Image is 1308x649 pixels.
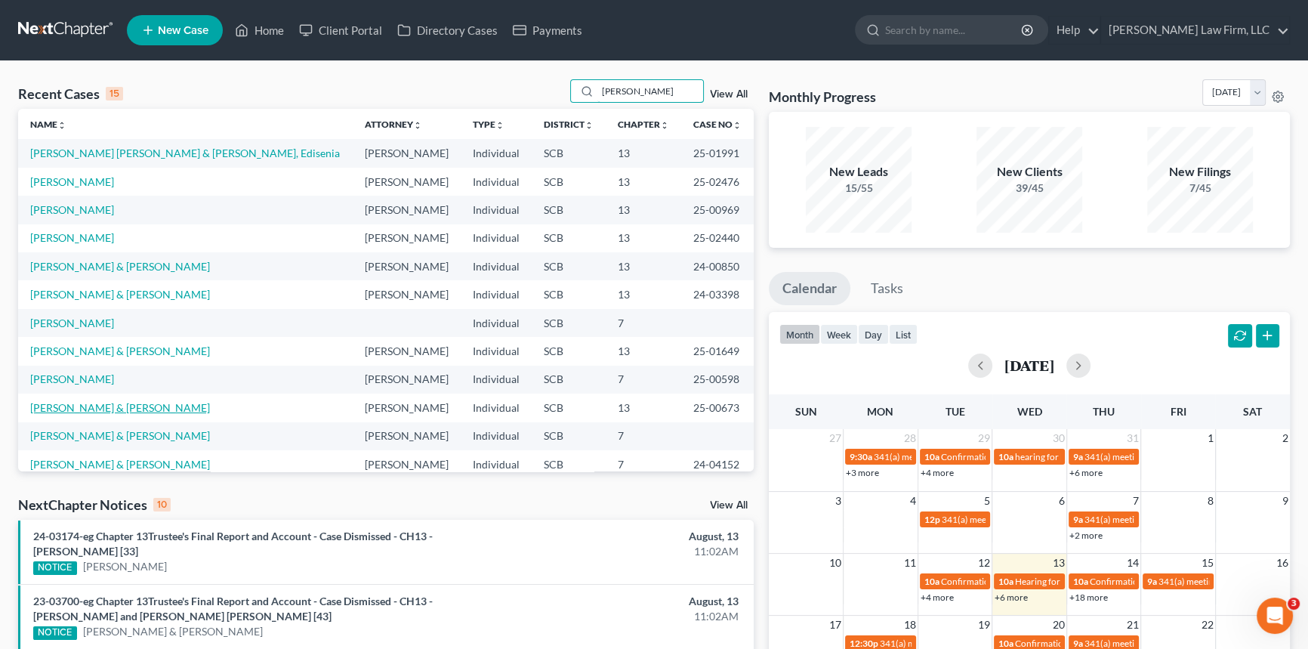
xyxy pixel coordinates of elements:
[1051,554,1066,572] span: 13
[1073,451,1083,462] span: 9a
[412,121,421,130] i: unfold_more
[681,394,754,422] td: 25-00673
[30,231,114,244] a: [PERSON_NAME]
[461,280,532,308] td: Individual
[681,252,754,280] td: 24-00850
[1101,17,1289,44] a: [PERSON_NAME] Law Firm, LLC
[532,196,606,224] td: SCB
[945,405,964,418] span: Tue
[681,139,754,167] td: 25-01991
[1200,616,1215,634] span: 22
[806,163,912,181] div: New Leads
[976,616,992,634] span: 19
[30,147,340,159] a: [PERSON_NAME] [PERSON_NAME] & [PERSON_NAME], Edisenia
[850,451,872,462] span: 9:30a
[1147,163,1253,181] div: New Filings
[1049,17,1100,44] a: Help
[352,422,460,450] td: [PERSON_NAME]
[867,405,893,418] span: Mon
[681,168,754,196] td: 25-02476
[769,88,876,106] h3: Monthly Progress
[153,498,171,511] div: 10
[1206,429,1215,447] span: 1
[83,559,167,574] a: [PERSON_NAME]
[352,168,460,196] td: [PERSON_NAME]
[681,280,754,308] td: 24-03398
[606,280,681,308] td: 13
[995,592,1028,603] a: +6 more
[857,272,917,305] a: Tasks
[352,337,460,365] td: [PERSON_NAME]
[33,530,433,558] a: 24-03174-eg Chapter 13Trustee's Final Report and Account - Case Dismissed - CH13 - [PERSON_NAME] ...
[681,450,754,478] td: 24-04152
[1084,451,1158,462] span: 341(a) meeting for
[1057,492,1066,510] span: 6
[158,25,208,36] span: New Case
[532,252,606,280] td: SCB
[461,139,532,167] td: Individual
[828,616,843,634] span: 17
[828,554,843,572] span: 10
[1200,554,1215,572] span: 15
[1257,598,1293,634] iframe: Intercom live chat
[858,324,889,345] button: day
[1131,492,1140,510] span: 7
[514,609,739,624] div: 11:02AM
[1051,429,1066,447] span: 30
[941,576,1194,587] span: Confirmation Hearing for [PERSON_NAME] & [PERSON_NAME]
[606,196,681,224] td: 13
[921,467,954,478] a: +4 more
[30,458,210,471] a: [PERSON_NAME] & [PERSON_NAME]
[352,224,460,252] td: [PERSON_NAME]
[681,337,754,365] td: 25-01649
[30,203,114,216] a: [PERSON_NAME]
[30,175,114,188] a: [PERSON_NAME]
[998,638,1013,649] span: 10a
[1171,405,1186,418] span: Fri
[606,366,681,394] td: 7
[902,554,918,572] span: 11
[1073,514,1083,525] span: 9a
[880,638,1026,649] span: 341(a) meeting for [PERSON_NAME]
[352,139,460,167] td: [PERSON_NAME]
[1158,576,1304,587] span: 341(a) meeting for [PERSON_NAME]
[461,196,532,224] td: Individual
[710,89,748,100] a: View All
[1073,638,1083,649] span: 9a
[1281,429,1290,447] span: 2
[514,544,739,559] div: 11:02AM
[1206,492,1215,510] span: 8
[1288,598,1300,610] span: 3
[461,450,532,478] td: Individual
[505,17,590,44] a: Payments
[606,450,681,478] td: 7
[532,309,606,337] td: SCB
[902,616,918,634] span: 18
[1069,467,1103,478] a: +6 more
[909,492,918,510] span: 4
[606,252,681,280] td: 13
[83,624,263,639] a: [PERSON_NAME] & [PERSON_NAME]
[710,500,748,511] a: View All
[532,394,606,422] td: SCB
[352,280,460,308] td: [PERSON_NAME]
[733,121,742,130] i: unfold_more
[461,252,532,280] td: Individual
[532,450,606,478] td: SCB
[1147,181,1253,196] div: 7/45
[461,394,532,422] td: Individual
[473,119,504,130] a: Typeunfold_more
[606,309,681,337] td: 7
[606,337,681,365] td: 13
[924,451,939,462] span: 10a
[532,337,606,365] td: SCB
[1093,405,1115,418] span: Thu
[532,139,606,167] td: SCB
[828,429,843,447] span: 27
[1243,405,1262,418] span: Sat
[606,394,681,422] td: 13
[30,401,210,414] a: [PERSON_NAME] & [PERSON_NAME]
[352,196,460,224] td: [PERSON_NAME]
[1084,514,1230,525] span: 341(a) meeting for [PERSON_NAME]
[352,394,460,422] td: [PERSON_NAME]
